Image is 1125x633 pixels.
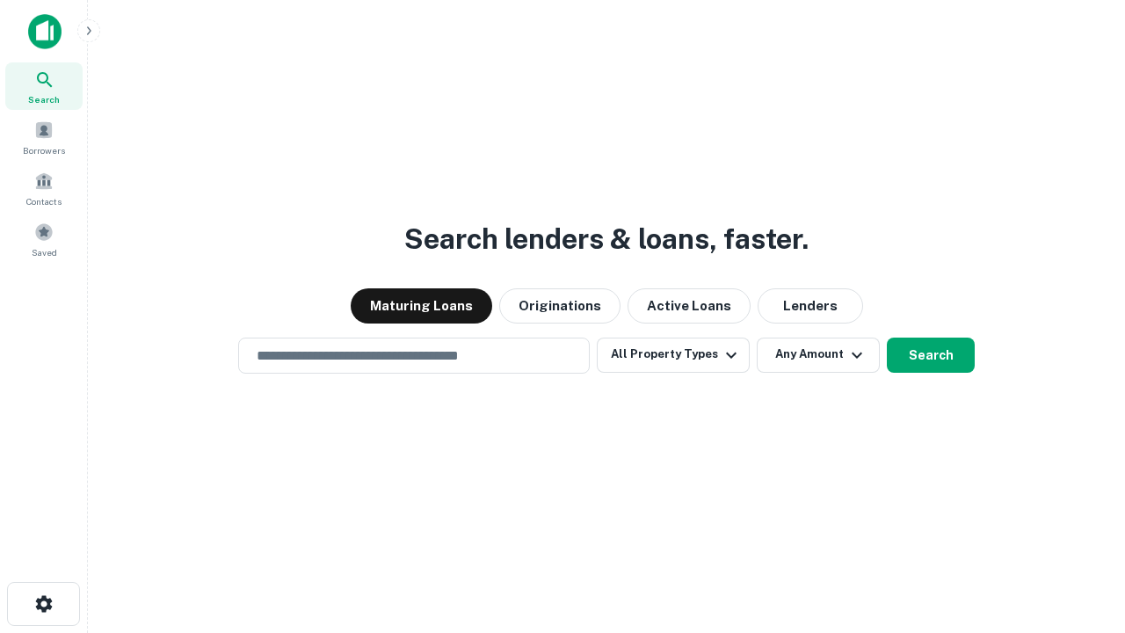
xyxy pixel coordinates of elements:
[887,338,975,373] button: Search
[5,164,83,212] a: Contacts
[28,14,62,49] img: capitalize-icon.png
[5,215,83,263] a: Saved
[23,143,65,157] span: Borrowers
[628,288,751,324] button: Active Loans
[351,288,492,324] button: Maturing Loans
[597,338,750,373] button: All Property Types
[499,288,621,324] button: Originations
[757,338,880,373] button: Any Amount
[404,218,809,260] h3: Search lenders & loans, faster.
[5,62,83,110] a: Search
[5,113,83,161] a: Borrowers
[26,194,62,208] span: Contacts
[758,288,863,324] button: Lenders
[32,245,57,259] span: Saved
[28,92,60,106] span: Search
[1037,492,1125,577] iframe: Chat Widget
